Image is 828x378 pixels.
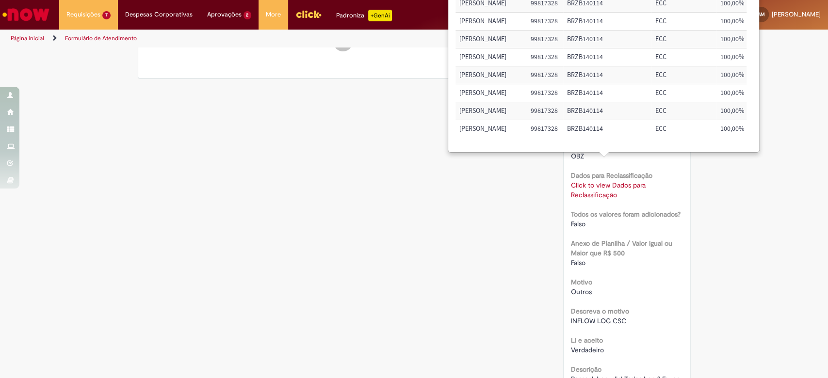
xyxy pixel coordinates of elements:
[125,10,193,19] span: Despesas Corporativas
[455,66,527,84] td: Nome do funcionário: Giovanna Maria Moscato
[571,171,652,180] b: Dados para Reclassificação
[455,31,527,48] td: Nome do funcionário: Giovanna Maria Moscato
[527,48,563,66] td: Matrícula: 99817328
[716,66,787,84] td: % QLP a reclassificar: 100,00%
[65,34,137,42] a: Formulário de Atendimento
[571,287,592,296] span: Outros
[716,48,787,66] td: % QLP a reclassificar: 100,00%
[571,152,584,160] span: OBZ
[571,239,672,257] b: Anexo de Planilha / Valor Igual ou Maior que R$ 500
[527,66,563,84] td: Matrícula: 99817328
[368,10,392,21] p: +GenAi
[651,84,716,102] td: S4 ou ECC - Destino: ECC
[266,10,281,19] span: More
[527,84,563,102] td: Matrícula: 99817328
[651,13,716,31] td: S4 ou ECC - Destino: ECC
[571,316,626,325] span: INFLOW LOG CSC
[563,13,651,31] td: Centro de Custo de Destino: BRZB140114
[66,10,100,19] span: Requisições
[651,102,716,120] td: S4 ou ECC - Destino: ECC
[563,84,651,102] td: Centro de Custo de Destino: BRZB140114
[651,120,716,138] td: S4 ou ECC - Destino: ECC
[455,120,527,138] td: Nome do funcionário: Giovanna Maria Moscato
[651,48,716,66] td: S4 ou ECC - Destino: ECC
[651,66,716,84] td: S4 ou ECC - Destino: ECC
[563,31,651,48] td: Centro de Custo de Destino: BRZB140114
[455,48,527,66] td: Nome do funcionário: Giovanna Maria Moscato
[295,7,322,21] img: click_logo_yellow_360x200.png
[563,66,651,84] td: Centro de Custo de Destino: BRZB140114
[571,278,592,286] b: Motivo
[563,48,651,66] td: Centro de Custo de Destino: BRZB140114
[651,31,716,48] td: S4 ou ECC - Destino: ECC
[455,84,527,102] td: Nome do funcionário: Giovanna Maria Moscato
[11,34,44,42] a: Página inicial
[207,10,242,19] span: Aprovações
[716,120,787,138] td: % QLP a reclassificar: 100,00%
[455,13,527,31] td: Nome do funcionário: Giovanna Maria Moscato
[563,102,651,120] td: Centro de Custo de Destino: BRZB140114
[571,258,585,267] span: Falso
[455,102,527,120] td: Nome do funcionário: Giovanna Maria Moscato
[527,102,563,120] td: Matrícula: 99817328
[102,11,111,19] span: 7
[571,181,646,199] a: Click to view Dados para Reclassificação
[527,31,563,48] td: Matrícula: 99817328
[527,13,563,31] td: Matrícula: 99817328
[571,307,629,315] b: Descreva o motivo
[716,31,787,48] td: % QLP a reclassificar: 100,00%
[772,10,821,18] span: [PERSON_NAME]
[716,102,787,120] td: % QLP a reclassificar: 100,00%
[716,13,787,31] td: % QLP a reclassificar: 100,00%
[7,30,545,47] ul: Trilhas de página
[571,220,585,228] span: Falso
[244,11,252,19] span: 2
[563,120,651,138] td: Centro de Custo de Destino: BRZB140114
[336,10,392,21] div: Padroniza
[716,84,787,102] td: % QLP a reclassificar: 100,00%
[571,336,603,345] b: Li e aceito
[571,346,604,354] span: Verdadeiro
[571,210,681,219] b: Todos os valores foram adicionados?
[571,365,601,374] b: Descrição
[758,11,765,17] span: AM
[527,120,563,138] td: Matrícula: 99817328
[1,5,51,24] img: ServiceNow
